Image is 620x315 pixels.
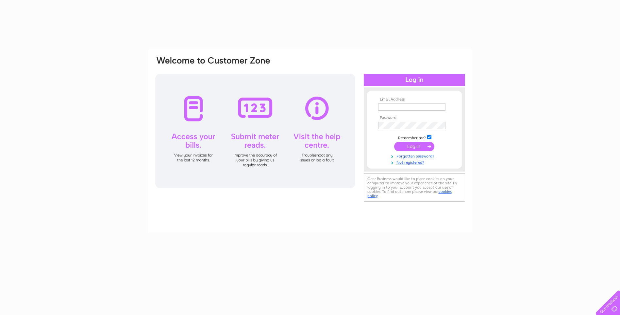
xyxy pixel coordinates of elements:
[377,134,452,140] td: Remember me?
[377,97,452,102] th: Email Address:
[377,116,452,120] th: Password:
[394,142,434,151] input: Submit
[367,189,452,198] a: cookies policy
[378,159,452,165] a: Not registered?
[378,153,452,159] a: Forgotten password?
[364,173,465,202] div: Clear Business would like to place cookies on your computer to improve your experience of the sit...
